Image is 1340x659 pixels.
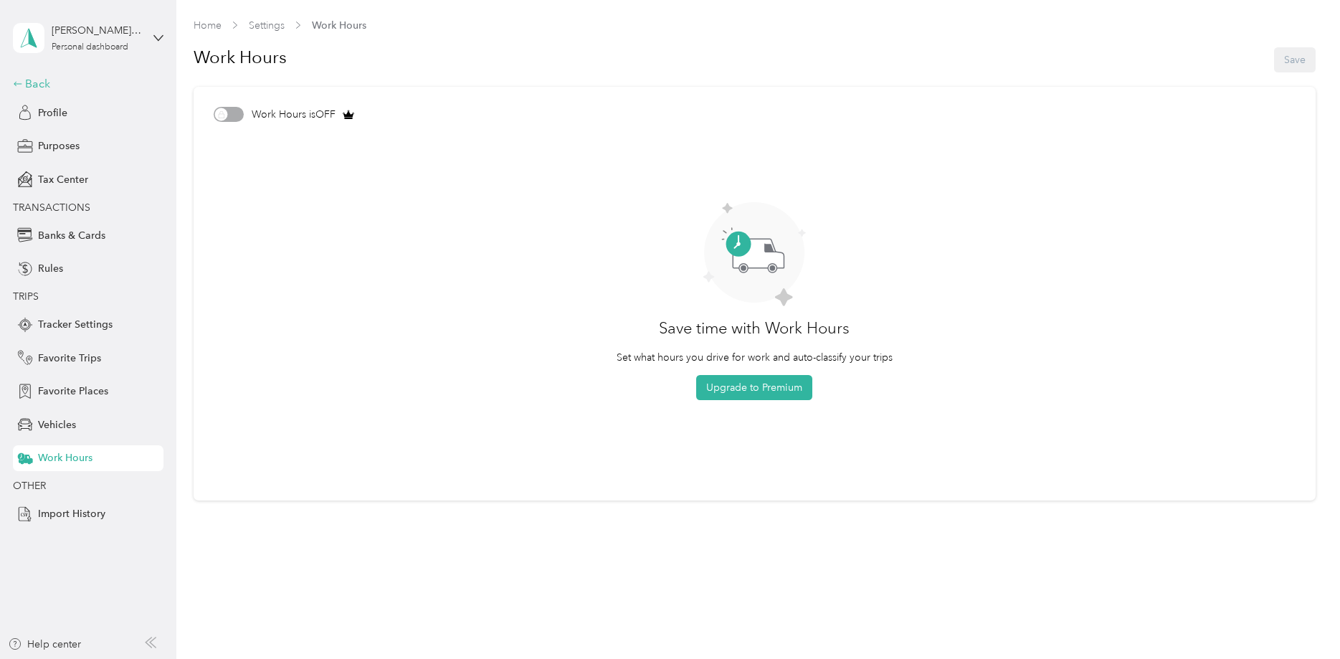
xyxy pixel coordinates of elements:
[312,18,366,33] span: Work Hours
[617,350,893,365] p: Set what hours you drive for work and auto-classify your trips
[38,417,76,432] span: Vehicles
[38,261,63,276] span: Rules
[13,290,39,303] span: TRIPS
[38,228,105,243] span: Banks & Cards
[38,138,80,153] span: Purposes
[249,18,285,33] span: Settings
[38,506,105,521] span: Import History
[38,105,67,120] span: Profile
[194,40,287,75] h1: Work Hours
[8,637,81,652] button: Help center
[38,317,113,332] span: Tracker Settings
[13,202,90,214] span: TRANSACTIONS
[13,75,156,93] div: Back
[194,19,222,32] a: Home
[13,480,46,492] span: OTHER
[38,351,101,366] span: Favorite Trips
[1260,579,1340,659] iframe: Everlance-gr Chat Button Frame
[696,375,812,400] button: Upgrade to Premium
[252,107,336,122] span: Work Hours is OFF
[52,43,128,52] div: Personal dashboard
[38,172,88,187] span: Tax Center
[38,450,92,465] span: Work Hours
[38,384,108,399] span: Favorite Places
[52,23,141,38] div: [PERSON_NAME][EMAIL_ADDRESS][DOMAIN_NAME]
[659,316,850,340] h3: Save time with Work Hours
